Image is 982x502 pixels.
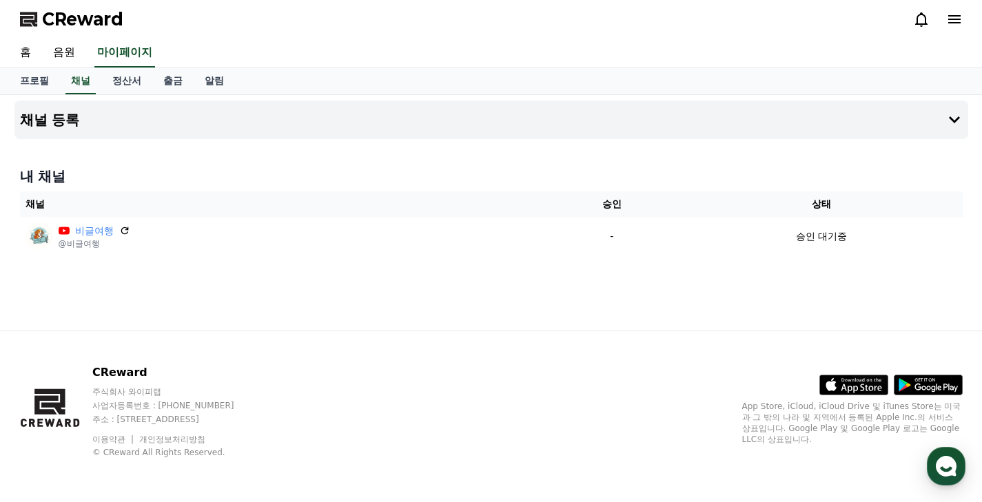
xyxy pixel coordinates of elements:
[194,68,235,94] a: 알림
[92,364,260,381] p: CReward
[92,435,136,444] a: 이용약관
[9,68,60,94] a: 프로필
[65,68,96,94] a: 채널
[94,39,155,67] a: 마이페이지
[139,435,205,444] a: 개인정보처리방침
[742,401,963,445] p: App Store, iCloud, iCloud Drive 및 iTunes Store는 미국과 그 밖의 나라 및 지역에서 등록된 Apple Inc.의 서비스 상표입니다. Goo...
[92,400,260,411] p: 사업자등록번호 : [PHONE_NUMBER]
[543,191,680,217] th: 승인
[20,112,80,127] h4: 채널 등록
[92,447,260,458] p: © CReward All Rights Reserved.
[42,8,123,30] span: CReward
[92,414,260,425] p: 주소 : [STREET_ADDRESS]
[92,386,260,397] p: 주식회사 와이피랩
[75,224,114,238] a: 비글여행
[101,68,152,94] a: 정산서
[796,229,847,244] p: 승인 대기중
[680,191,962,217] th: 상태
[14,101,968,139] button: 채널 등록
[20,191,544,217] th: 채널
[42,39,86,67] a: 음원
[20,167,963,186] h4: 내 채널
[20,8,123,30] a: CReward
[25,222,53,250] img: 비글여행
[152,68,194,94] a: 출금
[59,238,130,249] p: @비글여행
[9,39,42,67] a: 홈
[549,229,675,244] p: -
